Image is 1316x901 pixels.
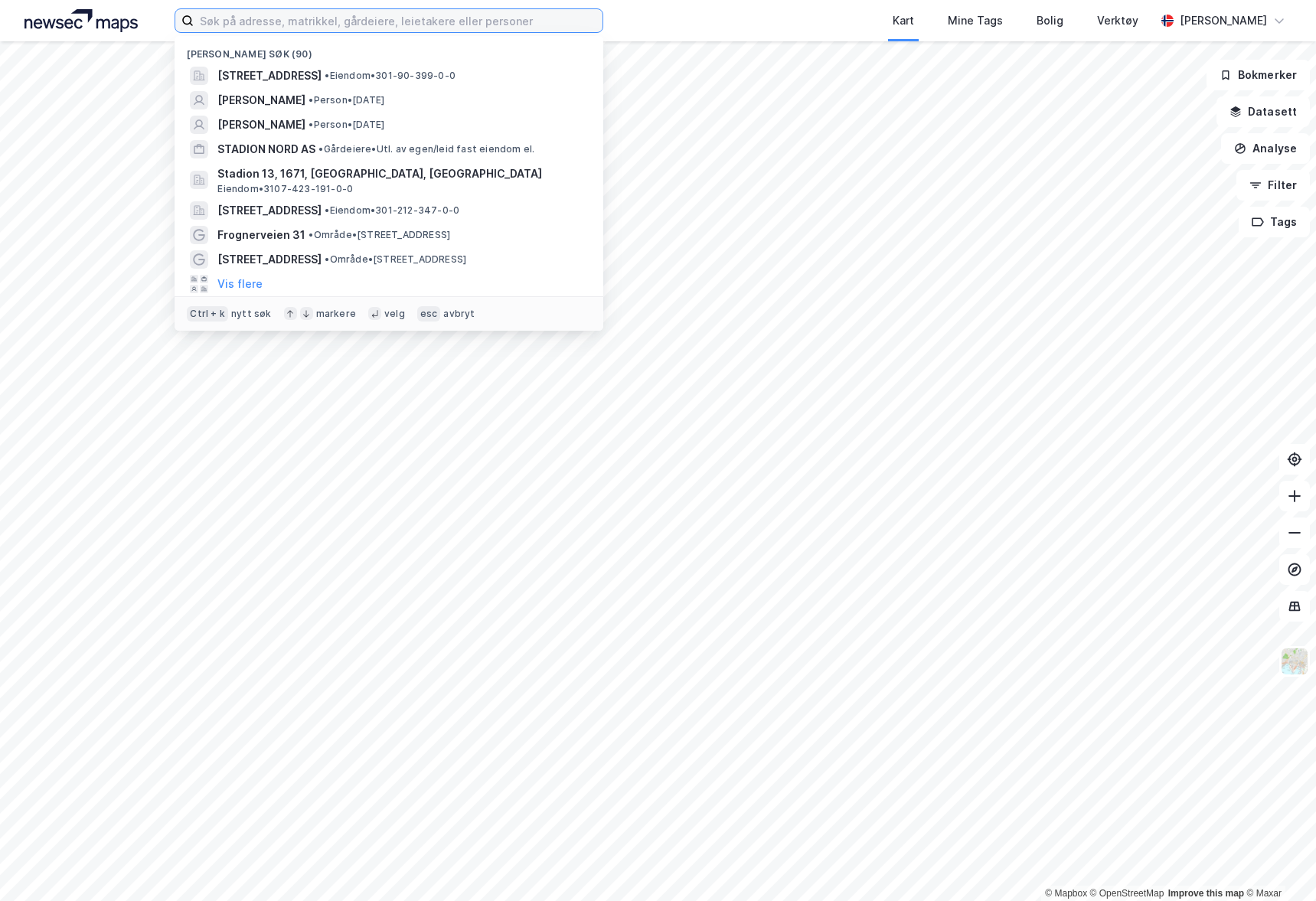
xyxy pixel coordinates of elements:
div: Verktøy [1097,11,1138,30]
iframe: Chat Widget [1239,828,1316,901]
img: Z [1280,647,1309,676]
span: [STREET_ADDRESS] [217,250,322,269]
span: Eiendom • 301-90-399-0-0 [325,70,456,82]
a: Improve this map [1168,888,1244,899]
span: Eiendom • 3107-423-191-0-0 [217,183,353,195]
span: Område • [STREET_ADDRESS] [309,229,450,241]
button: Analyse [1221,133,1310,164]
span: • [325,204,329,216]
button: Filter [1236,170,1310,201]
span: Område • [STREET_ADDRESS] [325,253,466,266]
span: Frognerveien 31 [217,226,305,244]
div: Kart [893,11,914,30]
div: velg [384,308,405,320]
div: Ctrl + k [187,306,228,322]
button: Vis flere [217,275,263,293]
button: Bokmerker [1207,60,1310,90]
span: Gårdeiere • Utl. av egen/leid fast eiendom el. [318,143,534,155]
span: Stadion 13, 1671, [GEOGRAPHIC_DATA], [GEOGRAPHIC_DATA] [217,165,585,183]
span: • [309,119,313,130]
span: • [318,143,323,155]
span: • [309,94,313,106]
span: Person • [DATE] [309,119,384,131]
span: Eiendom • 301-212-347-0-0 [325,204,459,217]
span: Person • [DATE] [309,94,384,106]
span: STADION NORD AS [217,140,315,158]
div: Mine Tags [948,11,1003,30]
div: nytt søk [231,308,272,320]
div: esc [417,306,441,322]
span: [STREET_ADDRESS] [217,201,322,220]
img: logo.a4113a55bc3d86da70a041830d287a7e.svg [24,9,138,32]
a: OpenStreetMap [1090,888,1164,899]
div: [PERSON_NAME] [1180,11,1267,30]
div: Bolig [1037,11,1063,30]
span: [PERSON_NAME] [217,116,305,134]
span: [PERSON_NAME] [217,91,305,109]
div: markere [316,308,356,320]
span: • [309,229,313,240]
button: Tags [1239,207,1310,237]
button: Datasett [1216,96,1310,127]
span: [STREET_ADDRESS] [217,67,322,85]
span: • [325,70,329,81]
span: • [325,253,329,265]
div: [PERSON_NAME] søk (90) [175,36,603,64]
input: Søk på adresse, matrikkel, gårdeiere, leietakere eller personer [194,9,602,32]
a: Mapbox [1045,888,1087,899]
div: avbryt [443,308,475,320]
